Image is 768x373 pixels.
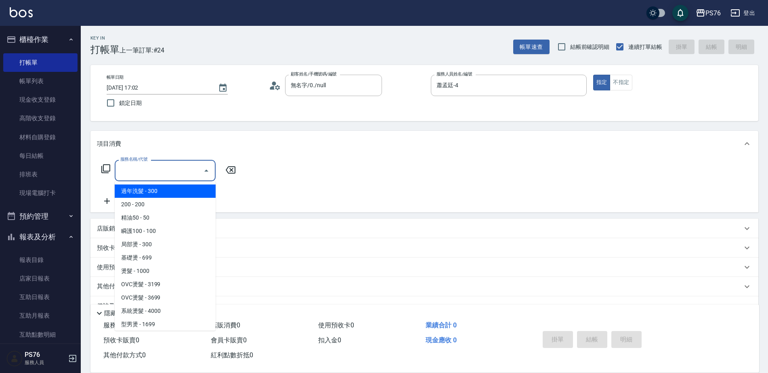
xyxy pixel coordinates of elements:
[3,269,78,288] a: 店家日報表
[90,258,758,277] div: 使用預收卡
[107,81,210,94] input: YYYY/MM/DD hh:mm
[211,351,253,359] span: 紅利點數折抵 0
[97,140,121,148] p: 項目消費
[211,321,240,329] span: 店販消費 0
[104,309,141,318] p: 隱藏業績明細
[570,43,610,51] span: 結帳前確認明細
[3,251,78,269] a: 報表目錄
[3,288,78,306] a: 互助日報表
[3,325,78,344] a: 互助點數明細
[593,75,611,90] button: 指定
[97,302,127,310] p: 備註及來源
[3,29,78,50] button: 櫃檯作業
[426,321,457,329] span: 業績合計 0
[90,219,758,238] div: 店販銷售
[115,318,216,331] span: 型男燙 - 1699
[115,238,216,251] span: 局部燙 - 300
[3,226,78,247] button: 報表及分析
[3,184,78,202] a: 現場電腦打卡
[90,238,758,258] div: 預收卡販賣
[115,251,216,264] span: 基礎燙 - 699
[3,90,78,109] a: 現金收支登錄
[120,156,147,162] label: 服務名稱/代號
[3,206,78,227] button: 預約管理
[3,128,78,147] a: 材料自購登錄
[115,184,216,198] span: 過年洗髮 - 300
[705,8,721,18] div: PS76
[10,7,33,17] img: Logo
[97,263,127,272] p: 使用預收卡
[97,282,171,291] p: 其他付款方式
[115,278,216,291] span: OVC燙髮 - 3199
[200,164,213,177] button: Close
[318,336,341,344] span: 扣入金 0
[3,72,78,90] a: 帳單列表
[291,71,337,77] label: 顧客姓名/手機號碼/編號
[90,36,120,41] h2: Key In
[628,43,662,51] span: 連續打單結帳
[107,74,124,80] label: 帳單日期
[513,40,550,54] button: 帳單速查
[436,71,472,77] label: 服務人員姓名/編號
[3,109,78,128] a: 高階收支登錄
[692,5,724,21] button: PS76
[318,321,354,329] span: 使用預收卡 0
[3,306,78,325] a: 互助月報表
[90,277,758,296] div: 其他付款方式入金可用餘額: 0
[213,78,233,98] button: Choose date, selected date is 2025-10-10
[3,147,78,165] a: 每日結帳
[610,75,632,90] button: 不指定
[103,351,146,359] span: 其他付款方式 0
[97,244,127,252] p: 預收卡販賣
[25,351,66,359] h5: PS76
[90,296,758,316] div: 備註及來源
[3,165,78,184] a: 排班表
[115,264,216,278] span: 燙髮 - 1000
[426,336,457,344] span: 現金應收 0
[727,6,758,21] button: 登出
[120,45,165,55] span: 上一筆訂單:#24
[90,131,758,157] div: 項目消費
[115,304,216,318] span: 系統燙髮 - 4000
[90,44,120,55] h3: 打帳單
[119,99,142,107] span: 鎖定日期
[6,350,23,367] img: Person
[115,211,216,224] span: 精油50 - 50
[115,224,216,238] span: 瞬護100 - 100
[211,336,247,344] span: 會員卡販賣 0
[103,336,139,344] span: 預收卡販賣 0
[672,5,688,21] button: save
[115,198,216,211] span: 200 - 200
[115,291,216,304] span: OVC燙髮 - 3699
[3,53,78,72] a: 打帳單
[97,224,121,233] p: 店販銷售
[25,359,66,366] p: 服務人員
[103,321,133,329] span: 服務消費 0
